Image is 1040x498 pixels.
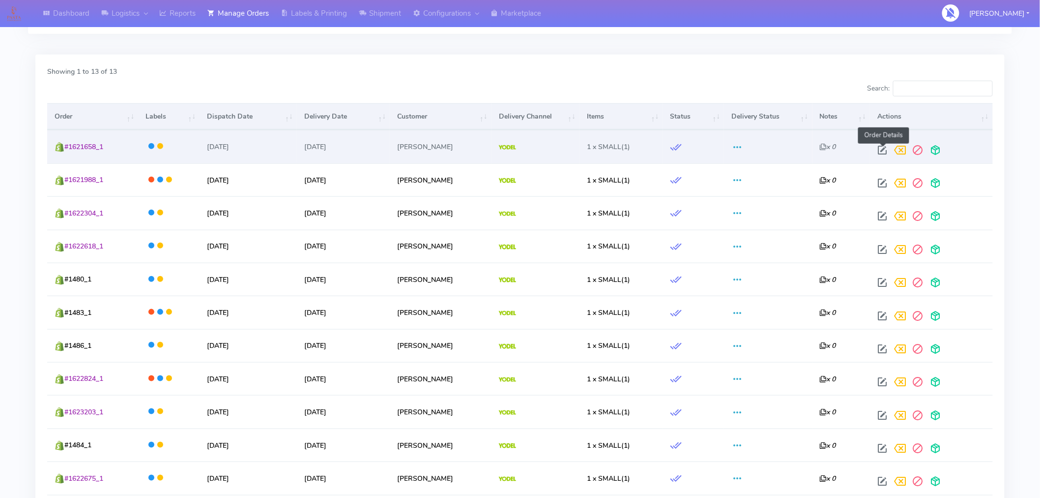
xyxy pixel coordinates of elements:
[297,429,390,462] td: [DATE]
[297,230,390,263] td: [DATE]
[587,142,630,152] span: (1)
[491,103,579,130] th: Delivery Channel: activate to sort column ascending
[200,263,297,296] td: [DATE]
[587,474,621,483] span: 1 x SMALL
[499,212,516,217] img: Yodel
[297,462,390,495] td: [DATE]
[579,103,663,130] th: Items: activate to sort column ascending
[587,176,621,185] span: 1 x SMALL
[64,175,103,185] span: #1621988_1
[64,142,103,152] span: #1621658_1
[200,103,297,130] th: Dispatch Date: activate to sort column ascending
[893,81,993,96] input: Search:
[587,242,621,251] span: 1 x SMALL
[499,344,516,349] img: Yodel
[64,209,103,218] span: #1622304_1
[297,395,390,428] td: [DATE]
[200,163,297,196] td: [DATE]
[499,477,516,482] img: Yodel
[297,263,390,296] td: [DATE]
[55,209,64,218] img: shopify.png
[64,308,91,317] span: #1483_1
[587,374,630,384] span: (1)
[587,341,621,350] span: 1 x SMALL
[587,474,630,483] span: (1)
[587,209,630,218] span: (1)
[55,308,64,318] img: shopify.png
[390,103,491,130] th: Customer: activate to sort column ascending
[812,103,870,130] th: Notes: activate to sort column ascending
[390,362,491,395] td: [PERSON_NAME]
[587,242,630,251] span: (1)
[297,103,390,130] th: Delivery Date: activate to sort column ascending
[200,329,297,362] td: [DATE]
[587,341,630,350] span: (1)
[587,407,630,417] span: (1)
[820,341,836,350] i: x 0
[499,245,516,249] img: Yodel
[820,176,836,185] i: x 0
[297,163,390,196] td: [DATE]
[200,296,297,329] td: [DATE]
[587,209,621,218] span: 1 x SMALL
[820,242,836,251] i: x 0
[663,103,724,130] th: Status: activate to sort column ascending
[55,474,64,484] img: shopify.png
[587,441,621,450] span: 1 x SMALL
[820,308,836,317] i: x 0
[820,407,836,417] i: x 0
[47,103,138,130] th: Order: activate to sort column ascending
[820,275,836,284] i: x 0
[820,441,836,450] i: x 0
[587,176,630,185] span: (1)
[820,142,836,152] i: x 0
[820,474,836,483] i: x 0
[499,377,516,382] img: Yodel
[587,374,621,384] span: 1 x SMALL
[587,275,621,284] span: 1 x SMALL
[587,308,630,317] span: (1)
[499,443,516,448] img: Yodel
[587,441,630,450] span: (1)
[390,130,491,163] td: [PERSON_NAME]
[64,242,103,251] span: #1622618_1
[820,374,836,384] i: x 0
[297,296,390,329] td: [DATE]
[390,263,491,296] td: [PERSON_NAME]
[587,308,621,317] span: 1 x SMALL
[820,209,836,218] i: x 0
[47,66,117,77] label: Showing 1 to 13 of 13
[867,81,993,96] label: Search:
[390,230,491,263] td: [PERSON_NAME]
[64,341,91,350] span: #1486_1
[390,395,491,428] td: [PERSON_NAME]
[138,103,200,130] th: Labels: activate to sort column ascending
[390,163,491,196] td: [PERSON_NAME]
[55,242,64,252] img: shopify.png
[64,407,103,417] span: #1623203_1
[499,178,516,183] img: Yodel
[200,395,297,428] td: [DATE]
[64,374,103,383] span: #1622824_1
[297,329,390,362] td: [DATE]
[587,142,621,152] span: 1 x SMALL
[499,278,516,282] img: Yodel
[200,130,297,163] td: [DATE]
[64,440,91,450] span: #1484_1
[587,407,621,417] span: 1 x SMALL
[390,329,491,362] td: [PERSON_NAME]
[200,362,297,395] td: [DATE]
[55,275,64,285] img: shopify.png
[297,196,390,229] td: [DATE]
[64,275,91,284] span: #1480_1
[55,441,64,451] img: shopify.png
[587,275,630,284] span: (1)
[55,142,64,152] img: shopify.png
[499,311,516,316] img: Yodel
[55,407,64,417] img: shopify.png
[55,342,64,351] img: shopify.png
[297,362,390,395] td: [DATE]
[297,130,390,163] td: [DATE]
[499,410,516,415] img: Yodel
[499,145,516,150] img: Yodel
